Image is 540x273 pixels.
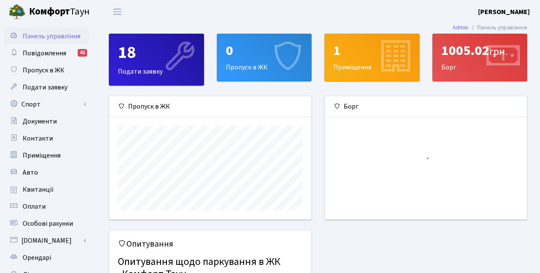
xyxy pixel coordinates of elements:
[109,34,204,85] div: Подати заявку
[226,43,303,59] div: 0
[4,96,90,113] a: Спорт
[4,113,90,130] a: Документи
[4,79,90,96] a: Подати заявку
[23,49,66,58] span: Повідомлення
[4,62,90,79] a: Пропуск в ЖК
[4,147,90,164] a: Приміщення
[4,181,90,198] a: Квитанції
[433,34,527,81] div: Борг
[118,43,195,63] div: 18
[107,5,128,19] button: Переключити навігацію
[23,66,64,75] span: Пропуск в ЖК
[23,168,38,177] span: Авто
[23,202,46,211] span: Оплати
[23,219,73,228] span: Особові рахунки
[9,3,26,20] img: logo.png
[29,5,70,18] b: Комфорт
[441,43,519,59] div: 1005.02
[23,32,80,41] span: Панель управління
[4,164,90,181] a: Авто
[324,34,420,81] a: 1Приміщення
[4,249,90,266] a: Орендарі
[78,49,87,57] div: 41
[118,239,303,249] h5: Опитування
[23,117,57,126] span: Документи
[109,96,311,117] div: Пропуск в ЖК
[4,232,90,249] a: [DOMAIN_NAME]
[23,185,54,194] span: Квитанції
[23,253,51,262] span: Орендарі
[217,34,312,81] div: Пропуск в ЖК
[23,151,61,160] span: Приміщення
[440,19,540,37] nav: breadcrumb
[4,198,90,215] a: Оплати
[4,130,90,147] a: Контакти
[217,34,312,81] a: 0Пропуск в ЖК
[4,28,90,45] a: Панель управління
[4,45,90,62] a: Повідомлення41
[333,43,411,59] div: 1
[23,83,67,92] span: Подати заявку
[468,23,527,32] li: Панель управління
[29,5,90,19] span: Таун
[325,34,419,81] div: Приміщення
[452,23,468,32] a: Admin
[23,134,53,143] span: Контакти
[478,7,530,17] a: [PERSON_NAME]
[109,34,204,86] a: 18Подати заявку
[325,96,527,117] div: Борг
[4,215,90,232] a: Особові рахунки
